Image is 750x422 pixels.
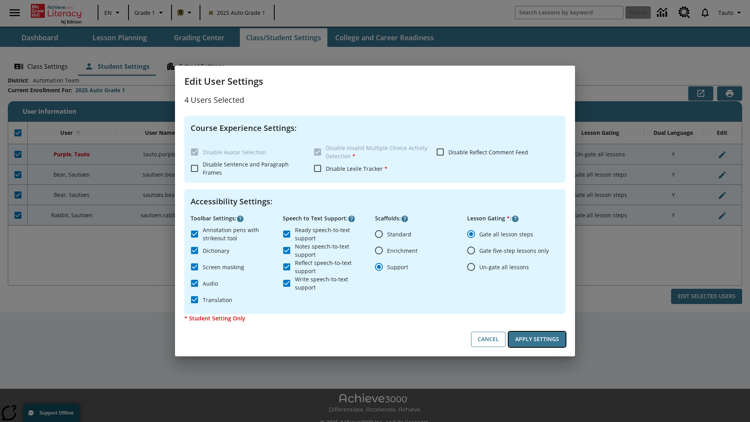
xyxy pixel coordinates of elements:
[191,122,559,134] h4: Course Experience Settings :
[509,332,566,347] button: Apply Settings
[203,279,218,288] span: Audio
[283,214,375,223] p: Speech to Text Support :
[375,214,467,223] p: Scaffolds :
[203,296,232,304] span: Translation
[186,144,307,160] label: These settings are specific to individual classes. To see these settings or make changes, please ...
[387,263,408,271] span: Support
[203,226,277,242] span: Annotation pens with strikeout tool
[295,275,369,291] span: Write speech-to-text support
[387,230,411,238] span: Standard
[184,94,566,106] p: 4 Users Selected
[326,144,427,160] span: Disable Invalid Multiple Choice Activity Detection
[401,215,409,223] button: Click here to know more about
[184,314,566,322] p: * Student Setting Only
[191,214,283,223] p: Toolbar Settings :
[471,332,505,347] button: Cancel
[295,226,369,242] span: Ready speech-to-text support
[309,144,430,160] label: These settings are specific to individual classes. To see these settings or make changes, please ...
[326,165,387,172] span: Disable Lexile Tracker
[203,247,229,255] span: Dictionary
[479,263,529,271] span: Un-gate all lessons
[295,242,369,259] span: Notes speech-to-text support
[348,215,355,223] button: Click here to know more about
[236,215,244,223] button: Click here to know more about
[295,259,369,275] span: Reflect speech-to-text support
[184,75,566,88] h3: Edit User Settings
[448,148,528,156] span: Disable Reflect Comment Feed
[479,230,533,238] span: Gate all lesson steps
[191,195,559,208] h4: Accessibility Settings :
[387,247,418,255] span: Enrichment
[203,161,289,176] span: Disable Sentence and Paragraph Frames
[511,215,519,223] button: Click here to know more about
[203,148,266,156] span: Disable Avatar Selection
[203,263,244,271] span: Screen masking
[479,247,549,255] span: Gate five-step lessons only
[467,214,559,223] p: Lesson Gating :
